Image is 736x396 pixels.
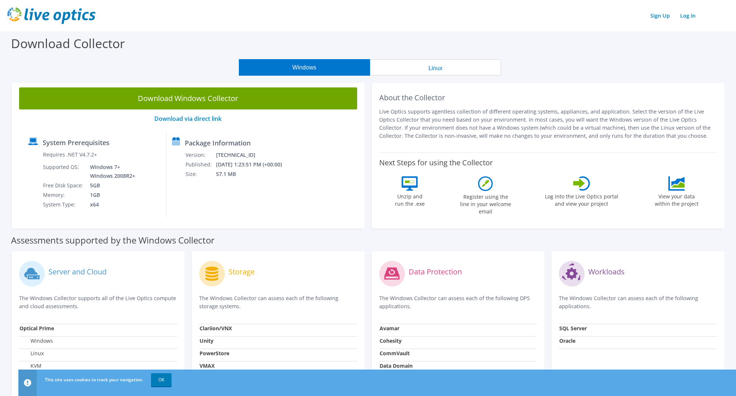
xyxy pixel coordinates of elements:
[676,10,699,21] a: Log In
[379,158,493,167] label: Next Steps for using the Collector
[19,337,53,345] label: Windows
[216,160,292,169] td: [DATE] 1:23:51 PM (+00:00)
[85,200,137,209] td: x64
[19,294,177,310] p: The Windows Collector supports all of the Live Optics compute and cloud assessments.
[200,350,229,357] strong: PowerStore
[588,268,625,276] label: Workloads
[650,191,703,208] label: View your data within the project
[185,150,216,160] td: Version:
[7,7,96,24] img: live_optics_svg.svg
[379,108,717,140] p: Live Optics supports agentless collection of different operating systems, appliances, and applica...
[216,150,292,160] td: [TECHNICAL_ID]
[85,162,137,181] td: Windows 7+ Windows 2008R2+
[49,268,107,276] label: Server and Cloud
[370,59,501,76] button: Linux
[380,350,410,357] strong: CommVault
[647,10,674,21] a: Sign Up
[216,169,292,179] td: 57.1 MB
[43,151,97,158] label: Requires .NET V4.7.2+
[43,200,85,209] td: System Type:
[545,191,619,208] label: Log into the Live Optics portal and view your project
[559,337,575,344] strong: Oracle
[19,362,42,370] label: KVM
[559,325,587,332] strong: SQL Server
[11,237,215,244] label: Assessments supported by the Windows Collector
[19,350,44,357] label: Linux
[229,268,255,276] label: Storage
[45,377,143,383] span: This site uses cookies to track your navigation.
[151,373,172,386] a: OK
[85,181,137,190] td: 5GB
[458,191,513,215] label: Register using the line in your welcome email
[185,160,216,169] td: Published:
[559,294,717,310] p: The Windows Collector can assess each of the following applications.
[185,139,251,147] label: Package Information
[19,87,357,109] a: Download Windows Collector
[393,191,427,208] label: Unzip and run the .exe
[379,93,717,102] h2: About the Collector
[200,337,213,344] strong: Unity
[43,181,85,190] td: Free Disk Space:
[409,268,462,276] label: Data Protection
[185,169,216,179] td: Size:
[154,115,222,123] a: Download via direct link
[19,325,54,332] strong: Optical Prime
[43,162,85,181] td: Supported OS:
[239,59,370,76] button: Windows
[379,294,537,310] p: The Windows Collector can assess each of the following DPS applications.
[380,362,413,369] strong: Data Domain
[380,325,399,332] strong: Avamar
[199,294,357,310] p: The Windows Collector can assess each of the following storage systems.
[43,190,85,200] td: Memory:
[380,337,402,344] strong: Cohesity
[85,190,137,200] td: 1GB
[200,325,232,332] strong: Clariion/VNX
[43,139,109,146] label: System Prerequisites
[11,35,125,52] label: Download Collector
[200,362,215,369] strong: VMAX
